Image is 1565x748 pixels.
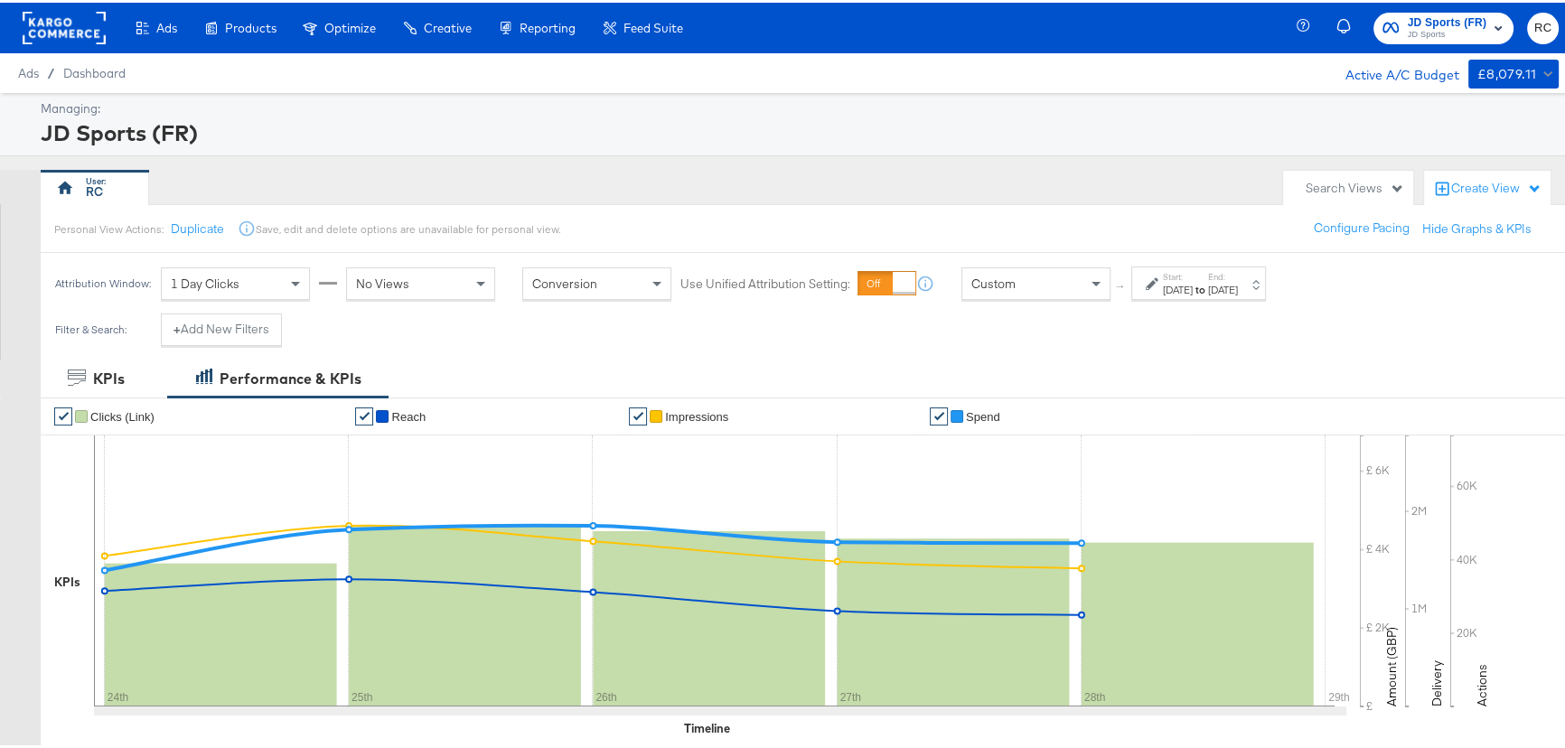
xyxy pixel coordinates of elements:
[1112,281,1129,287] span: ↑
[54,321,127,333] div: Filter & Search:
[1301,210,1422,242] button: Configure Pacing
[355,405,373,423] a: ✔
[1383,624,1400,704] text: Amount (GBP)
[1451,177,1542,195] div: Create View
[1474,661,1490,704] text: Actions
[1306,177,1404,194] div: Search Views
[1208,280,1238,295] div: [DATE]
[1468,57,1559,86] button: £8,079.11
[424,18,472,33] span: Creative
[161,311,282,343] button: +Add New Filters
[93,366,125,387] div: KPIs
[173,318,181,335] strong: +
[623,18,683,33] span: Feed Suite
[1408,11,1487,30] span: JD Sports (FR)
[39,63,63,78] span: /
[356,273,409,289] span: No Views
[1208,268,1238,280] label: End:
[684,717,730,734] div: Timeline
[930,405,948,423] a: ✔
[1429,658,1445,704] text: Delivery
[1422,218,1532,235] button: Hide Graphs & KPIs
[324,18,376,33] span: Optimize
[665,407,728,421] span: Impressions
[41,115,1554,145] div: JD Sports (FR)
[1408,25,1487,40] span: JD Sports
[18,63,39,78] span: Ads
[171,218,224,235] button: Duplicate
[391,407,426,421] span: Reach
[156,18,177,33] span: Ads
[54,275,152,287] div: Attribution Window:
[1477,61,1537,83] div: £8,079.11
[171,273,239,289] span: 1 Day Clicks
[971,273,1016,289] span: Custom
[86,181,103,198] div: RC
[1534,15,1551,36] span: RC
[256,220,560,234] div: Save, edit and delete options are unavailable for personal view.
[41,98,1554,115] div: Managing:
[63,63,126,78] a: Dashboard
[629,405,647,423] a: ✔
[520,18,576,33] span: Reporting
[532,273,597,289] span: Conversion
[220,366,361,387] div: Performance & KPIs
[1193,280,1208,294] strong: to
[54,571,80,588] div: KPIs
[54,220,164,234] div: Personal View Actions:
[1373,10,1514,42] button: JD Sports (FR)JD Sports
[1163,268,1193,280] label: Start:
[680,273,850,290] label: Use Unified Attribution Setting:
[54,405,72,423] a: ✔
[966,407,1000,421] span: Spend
[1163,280,1193,295] div: [DATE]
[90,407,155,421] span: Clicks (Link)
[225,18,276,33] span: Products
[1527,10,1559,42] button: RC
[1326,57,1459,84] div: Active A/C Budget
